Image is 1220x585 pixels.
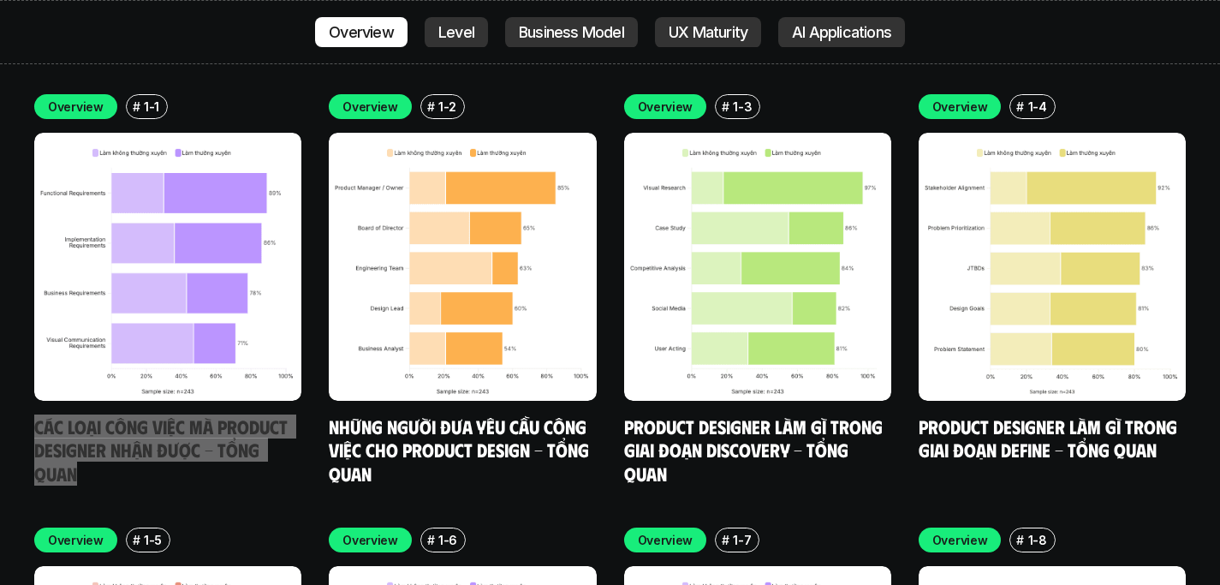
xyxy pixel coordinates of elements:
[932,98,988,116] p: Overview
[48,531,104,549] p: Overview
[34,415,292,485] a: Các loại công việc mà Product Designer nhận được - Tổng quan
[638,531,693,549] p: Overview
[932,531,988,549] p: Overview
[315,17,408,48] a: Overview
[133,534,140,546] h6: #
[919,415,1181,462] a: Product Designer làm gì trong giai đoạn Define - Tổng quan
[733,531,751,549] p: 1-7
[342,98,398,116] p: Overview
[638,98,693,116] p: Overview
[438,98,456,116] p: 1-2
[519,24,624,41] p: Business Model
[655,17,761,48] a: UX Maturity
[778,17,905,48] a: AI Applications
[133,100,140,113] h6: #
[624,415,887,485] a: Product Designer làm gì trong giai đoạn Discovery - Tổng quan
[144,98,159,116] p: 1-1
[792,24,891,41] p: AI Applications
[733,98,752,116] p: 1-3
[1016,100,1024,113] h6: #
[425,17,488,48] a: Level
[722,100,729,113] h6: #
[144,531,162,549] p: 1-5
[1028,531,1047,549] p: 1-8
[438,24,474,41] p: Level
[342,531,398,549] p: Overview
[48,98,104,116] p: Overview
[669,24,747,41] p: UX Maturity
[1016,534,1024,546] h6: #
[427,534,435,546] h6: #
[329,24,394,41] p: Overview
[1028,98,1047,116] p: 1-4
[329,415,593,485] a: Những người đưa yêu cầu công việc cho Product Design - Tổng quan
[427,100,435,113] h6: #
[722,534,729,546] h6: #
[505,17,638,48] a: Business Model
[438,531,457,549] p: 1-6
